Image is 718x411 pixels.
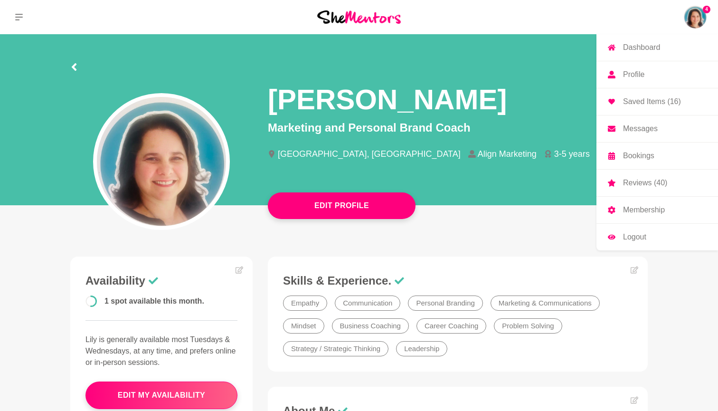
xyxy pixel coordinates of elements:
img: Lily Rudolph [684,6,707,29]
a: Messages [596,115,718,142]
a: Bookings [596,143,718,169]
a: Lily Rudolph4DashboardProfileSaved Items (16)MessagesBookingsReviews (40)MembershipLogout [684,6,707,29]
h1: [PERSON_NAME] [268,82,507,117]
li: 3-5 years [544,150,597,158]
a: Saved Items (16) [596,88,718,115]
img: She Mentors Logo [317,10,401,23]
a: Reviews (40) [596,170,718,196]
p: Reviews (40) [623,179,667,187]
li: [GEOGRAPHIC_DATA], [GEOGRAPHIC_DATA] [268,150,468,158]
p: Logout [623,233,646,241]
button: edit my availability [85,382,237,409]
h3: Skills & Experience. [283,274,633,288]
p: Membership [623,206,665,214]
h3: Availability [85,274,237,288]
span: 1 spot available this month. [104,297,204,305]
a: Dashboard [596,34,718,61]
li: Align Marketing [468,150,544,158]
p: Bookings [623,152,654,160]
p: Profile [623,71,644,78]
p: Saved Items (16) [623,98,681,105]
p: Dashboard [623,44,660,51]
button: Edit Profile [268,192,416,219]
p: Messages [623,125,658,133]
p: Marketing and Personal Brand Coach [268,119,648,136]
a: Profile [596,61,718,88]
p: Lily is generally available most Tuesdays & Wednesdays, at any time, and prefers online or in-per... [85,334,237,368]
span: 4 [703,6,710,13]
